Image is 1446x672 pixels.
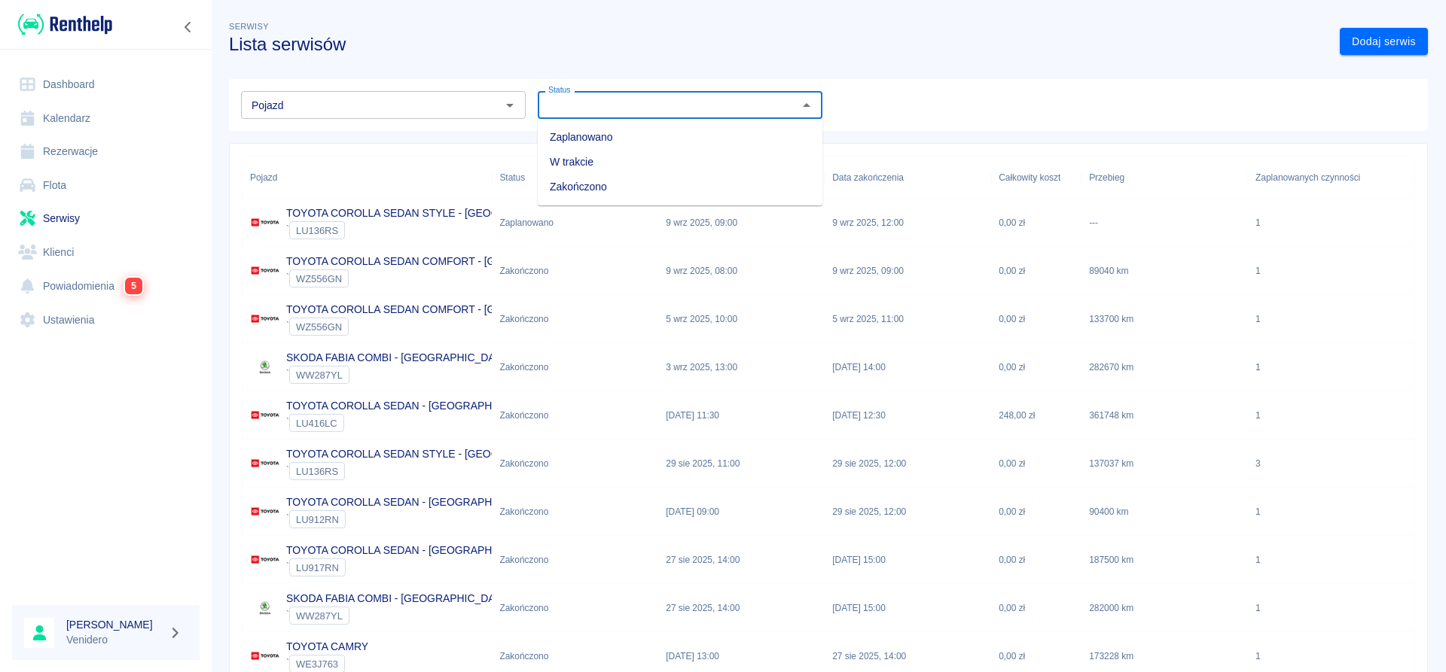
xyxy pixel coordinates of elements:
[1255,457,1261,470] div: 3
[1081,488,1248,536] div: 90400 km
[666,312,737,326] p: 5 wrz 2025, 10:00
[250,304,280,334] img: Image
[12,269,200,303] a: Powiadomienia5
[666,553,740,567] p: 27 sie 2025, 14:00
[832,264,904,278] p: 9 wrz 2025, 09:00
[538,150,822,175] li: W trakcie
[290,466,344,477] span: LU136RS
[499,157,525,199] div: Status
[286,414,538,432] div: `
[1255,360,1261,374] div: 1
[499,312,548,326] div: Zakończono
[825,157,991,199] div: Data zakończenia
[286,462,574,480] div: `
[286,302,593,318] p: TOYOTA COROLLA SEDAN COMFORT - [GEOGRAPHIC_DATA]
[1255,157,1360,199] div: Zaplanowanych czynności
[1081,199,1248,247] div: ---
[229,22,269,31] span: Serwisy
[290,418,343,429] span: LU416LC
[286,221,574,239] div: `
[1081,247,1248,295] div: 89040 km
[666,216,737,230] p: 9 wrz 2025, 09:00
[991,391,1081,439] div: 248,00 zł
[1081,439,1248,488] div: 137037 km
[286,543,538,558] p: TOYOTA COROLLA SEDAN - [GEOGRAPHIC_DATA]
[1255,409,1261,422] div: 1
[12,102,200,135] a: Kalendarz
[290,610,349,622] span: WW287YL
[12,12,112,37] a: Renthelp logo
[250,208,280,238] img: Image
[499,505,548,518] div: Zakończono
[286,510,538,528] div: `
[286,205,574,221] p: TOYOTA COROLLA SEDAN STYLE - [GEOGRAPHIC_DATA]
[499,216,554,230] div: Zaplanowano
[499,601,548,615] div: Zakończono
[290,514,345,525] span: LU912RN
[666,264,737,278] p: 9 wrz 2025, 08:00
[286,591,510,607] p: SKODA FABIA COMBI - [GEOGRAPHIC_DATA]
[666,409,719,422] p: [DATE] 11:30
[1255,649,1261,663] div: 1
[250,641,280,671] img: Image
[991,536,1081,584] div: 0,00 zł
[250,400,280,430] img: Image
[290,273,348,284] span: WZ556GN
[991,488,1081,536] div: 0,00 zł
[991,295,1081,343] div: 0,00 zł
[1248,157,1414,199] div: Zaplanowanych czynności
[286,639,368,655] p: TOYOTA CAMRY
[538,175,822,199] li: Zakończono
[286,398,538,414] p: TOYOTA COROLLA SEDAN - [GEOGRAPHIC_DATA]
[290,658,344,670] span: WE3J763
[999,157,1060,199] div: Całkowity koszt
[1255,312,1261,326] div: 1
[229,34,1328,55] h3: Lista serwisów
[832,409,886,422] p: [DATE] 12:30
[991,439,1081,488] div: 0,00 zł
[991,584,1081,632] div: 0,00 zł
[12,68,200,102] a: Dashboard
[12,303,200,337] a: Ustawienia
[832,312,904,326] p: 5 wrz 2025, 11:00
[286,366,510,384] div: `
[658,157,825,199] div: Data rozpoczęcia
[832,360,886,374] p: [DATE] 14:00
[290,321,348,333] span: WZ556GN
[1255,553,1261,567] div: 1
[499,360,548,374] div: Zakończono
[286,558,538,576] div: `
[499,457,548,470] div: Zakończono
[1081,295,1248,343] div: 133700 km
[538,125,822,150] li: Zaplanowano
[666,360,737,374] p: 3 wrz 2025, 13:00
[250,256,280,286] img: Image
[66,632,163,648] p: Venidero
[832,649,906,663] p: 27 sie 2025, 14:00
[499,264,548,278] div: Zakończono
[290,369,349,381] span: WW287YL
[250,545,280,575] img: Image
[286,494,538,510] p: TOYOTA COROLLA SEDAN - [GEOGRAPHIC_DATA]
[286,350,510,366] p: SKODA FABIA COMBI - [GEOGRAPHIC_DATA]
[286,318,593,336] div: `
[1255,601,1261,615] div: 1
[548,84,571,96] label: Status
[250,497,280,527] img: Image
[66,617,163,632] h6: [PERSON_NAME]
[177,17,200,37] button: Zwiń nawigację
[666,601,740,615] p: 27 sie 2025, 14:00
[18,12,112,37] img: Renthelp logo
[1081,343,1248,391] div: 282670 km
[1081,391,1248,439] div: 361748 km
[286,254,593,269] p: TOYOTA COROLLA SEDAN COMFORT - [GEOGRAPHIC_DATA]
[250,593,280,623] img: Image
[12,135,200,169] a: Rezerwacje
[832,505,906,518] p: 29 sie 2025, 12:00
[1255,216,1261,230] div: 1
[832,601,886,615] p: [DATE] 15:00
[1081,584,1248,632] div: 282000 km
[1340,28,1428,56] a: Dodaj serwis
[991,343,1081,391] div: 0,00 zł
[250,157,277,199] div: Pojazd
